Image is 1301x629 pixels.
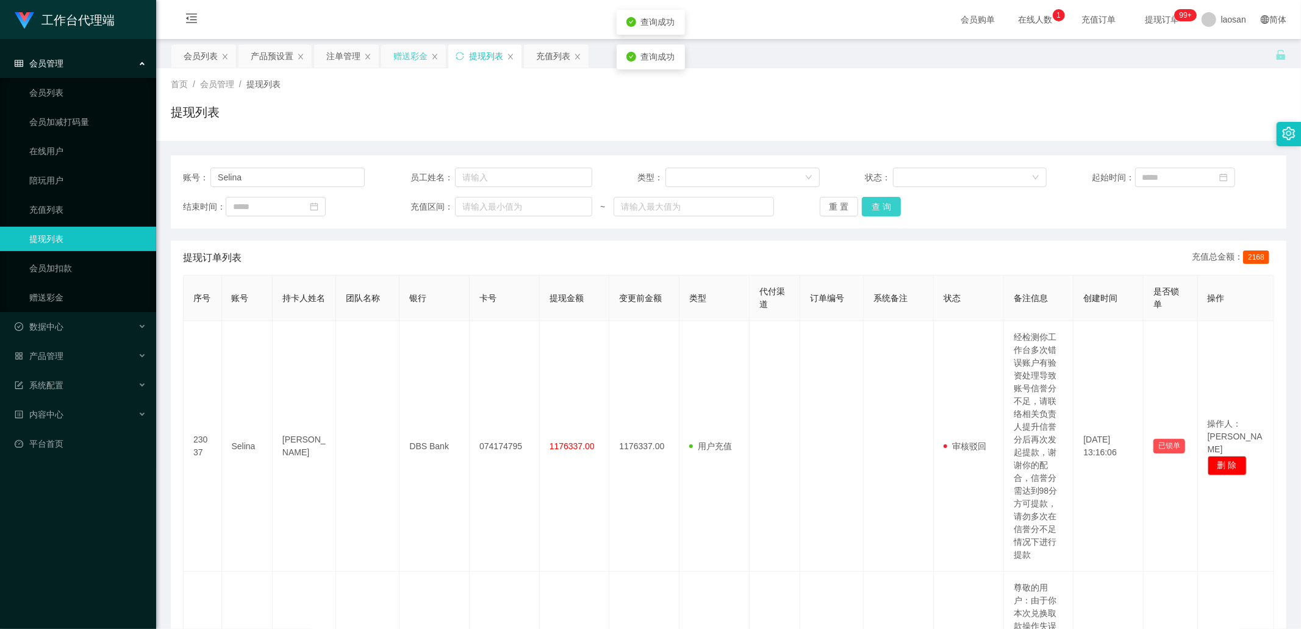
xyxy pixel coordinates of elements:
td: [DATE] 13:16:06 [1073,321,1144,572]
span: 提现订单 [1139,15,1186,24]
span: 是否锁单 [1153,286,1179,309]
span: 备注信息 [1014,293,1048,303]
p: 1 [1056,9,1061,21]
a: 赠送彩金 [29,285,146,310]
span: 类型： [637,171,665,184]
td: 074174795 [470,321,540,572]
i: 图标: close [574,53,581,60]
h1: 工作台代理端 [41,1,115,40]
sup: 1216 [1175,9,1197,21]
span: 在线人数 [1012,15,1059,24]
span: 数据中心 [15,322,63,332]
span: 提现列表 [246,79,281,89]
span: 查询成功 [641,52,675,62]
span: 提现金额 [550,293,584,303]
input: 请输入 [210,168,365,187]
i: icon: check-circle [626,52,636,62]
input: 请输入 [455,168,592,187]
i: 图标: appstore-o [15,352,23,360]
input: 请输入最大值为 [614,197,774,216]
td: 1176337.00 [609,321,679,572]
i: 图标: unlock [1275,49,1286,60]
span: 操作人：[PERSON_NAME] [1208,419,1263,454]
td: DBS Bank [400,321,470,572]
td: [PERSON_NAME] [273,321,336,572]
i: 图标: calendar [1219,173,1228,182]
i: 图标: down [805,174,812,182]
span: 员工姓名： [410,171,455,184]
button: 删 除 [1208,456,1247,475]
span: 产品管理 [15,351,63,361]
a: 图标: dashboard平台首页 [15,432,146,456]
span: 操作 [1208,293,1225,303]
h1: 提现列表 [171,103,220,121]
i: 图标: profile [15,410,23,419]
span: 查询成功 [641,17,675,27]
div: 会员列表 [184,44,218,68]
span: 提现订单列表 [183,251,242,265]
i: 图标: sync [456,52,464,60]
span: 类型 [689,293,706,303]
div: 充值总金额： [1192,251,1274,265]
span: 系统配置 [15,380,63,390]
span: 内容中心 [15,410,63,419]
span: 审核驳回 [944,441,986,451]
i: 图标: calendar [310,202,318,211]
i: 图标: close [431,53,439,60]
span: 状态： [865,171,893,184]
span: 持卡人姓名 [282,293,325,303]
span: 会员管理 [200,79,234,89]
i: 图标: close [364,53,371,60]
i: icon: check-circle [626,17,636,27]
a: 在线用户 [29,139,146,163]
span: 卡号 [479,293,496,303]
i: 图标: menu-fold [171,1,212,40]
i: 图标: form [15,381,23,389]
td: 23037 [184,321,222,572]
i: 图标: close [297,53,304,60]
button: 重 置 [820,197,859,216]
span: 序号 [193,293,210,303]
span: 结束时间： [183,201,226,213]
div: 注单管理 [326,44,360,68]
span: 充值订单 [1076,15,1122,24]
span: 状态 [944,293,961,303]
span: 充值区间： [410,201,455,213]
div: 充值列表 [536,44,570,68]
sup: 1 [1053,9,1065,21]
div: 提现列表 [469,44,503,68]
span: 会员管理 [15,59,63,68]
a: 工作台代理端 [15,15,115,24]
i: 图标: down [1032,174,1039,182]
i: 图标: close [507,53,514,60]
span: 变更前金额 [619,293,662,303]
a: 充值列表 [29,197,146,222]
span: 系统备注 [873,293,908,303]
i: 图标: table [15,59,23,68]
span: 团队名称 [346,293,380,303]
span: 用户充值 [689,441,732,451]
a: 提现列表 [29,227,146,251]
a: 陪玩用户 [29,168,146,193]
span: 1176337.00 [550,441,595,451]
a: 会员加减打码量 [29,110,146,134]
i: 图标: global [1261,15,1269,24]
a: 会员列表 [29,80,146,105]
span: 代付渠道 [759,286,785,309]
span: / [239,79,242,89]
span: 银行 [409,293,426,303]
div: 赠送彩金 [393,44,428,68]
i: 图标: close [221,53,229,60]
span: 起始时间： [1092,171,1135,184]
button: 已锁单 [1153,439,1185,453]
span: / [193,79,195,89]
span: 账号： [183,171,210,184]
a: 会员加扣款 [29,256,146,280]
img: logo.9652507e.png [15,12,34,29]
span: 首页 [171,79,188,89]
i: 图标: check-circle-o [15,322,23,331]
td: Selina [222,321,273,572]
span: 账号 [232,293,249,303]
span: ~ [592,201,614,213]
input: 请输入最小值为 [455,197,592,216]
